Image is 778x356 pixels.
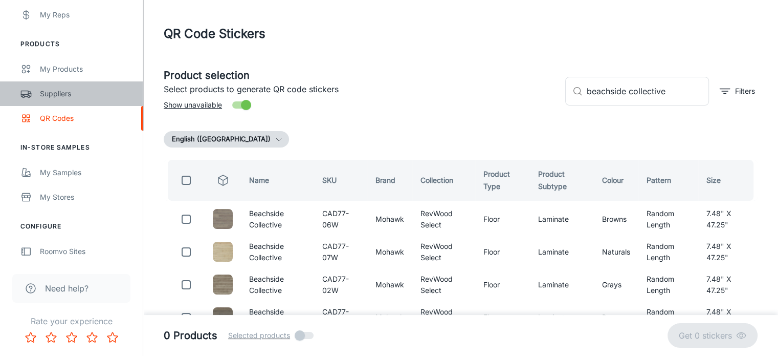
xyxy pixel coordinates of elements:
p: Rate your experience [8,315,135,327]
td: Random Length [638,205,698,234]
p: Filters [735,86,755,97]
button: English ([GEOGRAPHIC_DATA]) [164,131,289,148]
td: Random Length [638,303,698,332]
td: Mohawk [367,238,412,266]
div: My Reps [40,9,132,20]
p: Select products to generate QR code stickers [164,83,557,95]
td: Mohawk [367,270,412,299]
td: CAD77-06W [314,205,367,234]
td: RevWood Select [412,270,476,299]
th: Collection [412,160,476,201]
th: Product Type [475,160,530,201]
td: Beachside Collective [241,205,314,234]
span: Selected products [228,330,290,341]
span: Need help? [45,282,88,295]
td: 7.48" X 47.25" [698,205,758,234]
td: Beachside Collective [241,270,314,299]
td: Mohawk [367,303,412,332]
td: CAD77-07W [314,238,367,266]
td: Laminate [530,238,594,266]
td: 7.48" X 47.25" [698,303,758,332]
td: Laminate [530,205,594,234]
div: Suppliers [40,88,132,99]
div: My Samples [40,167,132,178]
td: Random Length [638,270,698,299]
td: Floor [475,270,530,299]
td: Laminate [530,270,594,299]
th: Brand [367,160,412,201]
td: CAD77-04W [314,303,367,332]
th: Pattern [638,160,698,201]
th: Product Subtype [530,160,594,201]
h5: 0 Products [164,328,217,343]
td: Mohawk [367,205,412,234]
td: Floor [475,238,530,266]
button: Rate 4 star [82,327,102,348]
td: RevWood Select [412,205,476,234]
td: 7.48" X 47.25" [698,238,758,266]
td: Random Length [638,238,698,266]
td: Browns [594,303,638,332]
button: Rate 1 star [20,327,41,348]
th: Size [698,160,758,201]
div: Roomvo Sites [40,246,132,257]
td: Grays [594,270,638,299]
td: Naturals [594,238,638,266]
td: Laminate [530,303,594,332]
td: Floor [475,303,530,332]
div: My Products [40,64,132,75]
span: Show unavailable [164,99,222,111]
th: Name [241,160,314,201]
td: Browns [594,205,638,234]
th: Colour [594,160,638,201]
input: Search by SKU, brand, collection... [587,77,709,106]
div: My Stores [40,192,132,203]
h5: Product selection [164,68,557,83]
button: Rate 2 star [41,327,61,348]
h1: QR Code Stickers [164,25,265,43]
td: Beachside Collective [241,238,314,266]
td: CAD77-02W [314,270,367,299]
td: 7.48" X 47.25" [698,270,758,299]
button: Rate 3 star [61,327,82,348]
th: SKU [314,160,367,201]
div: QR Codes [40,113,132,124]
button: filter [717,83,758,99]
td: RevWood Select [412,238,476,266]
td: RevWood Select [412,303,476,332]
td: Floor [475,205,530,234]
button: Rate 5 star [102,327,123,348]
td: Beachside Collective [241,303,314,332]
